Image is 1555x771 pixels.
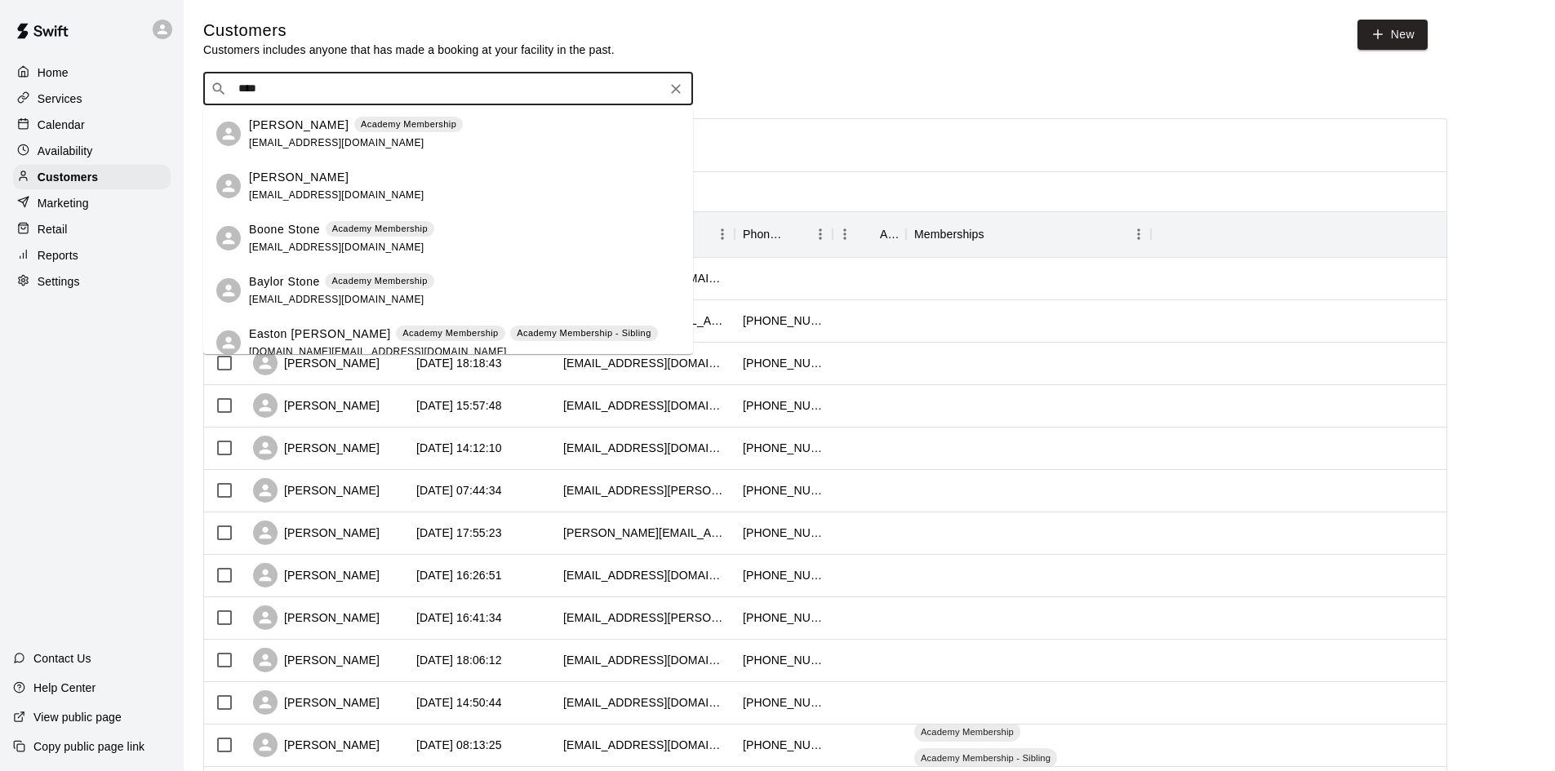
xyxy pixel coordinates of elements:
[332,222,428,236] p: Academy Membership
[249,326,391,343] p: Easton [PERSON_NAME]
[906,211,1151,257] div: Memberships
[743,211,785,257] div: Phone Number
[857,223,880,246] button: Sort
[13,60,171,85] a: Home
[416,525,502,541] div: 2025-09-10 17:55:23
[249,221,320,238] p: Boone Stone
[416,567,502,583] div: 2025-09-10 16:26:51
[13,243,171,268] a: Reports
[13,217,171,241] a: Retail
[253,436,380,460] div: [PERSON_NAME]
[743,652,824,668] div: +14079236963
[13,165,171,189] a: Customers
[914,211,984,257] div: Memberships
[361,117,456,131] p: Academy Membership
[743,397,824,414] div: +18636400874
[216,122,241,146] div: Courtney Stone
[808,222,833,246] button: Menu
[1126,222,1151,246] button: Menu
[914,722,1020,742] div: Academy Membership
[216,174,241,198] div: Briana Boston
[517,326,651,340] p: Academy Membership - Sibling
[13,86,171,111] a: Services
[743,440,824,456] div: +18632224352
[743,567,824,583] div: +18638082985
[249,189,424,201] span: [EMAIL_ADDRESS][DOMAIN_NAME]
[563,609,726,626] div: lideh.benjamin@gmail.com
[563,737,726,753] div: randyvahitbelli@gmail.com
[249,137,424,148] span: [EMAIL_ADDRESS][DOMAIN_NAME]
[216,278,241,303] div: Baylor Stone
[563,567,726,583] div: mgafloorcovering@hotmail.com
[416,397,502,414] div: 2025-09-11 15:57:48
[203,42,615,58] p: Customers includes anyone that has made a booking at your facility in the past.
[563,525,726,541] div: lavaughn.williams09@yahoo.com
[743,482,824,498] div: +18638990697
[33,709,122,725] p: View public page
[743,525,824,541] div: +18177134997
[743,737,824,753] div: +18139273077
[710,222,735,246] button: Menu
[38,169,98,185] p: Customers
[38,91,82,107] p: Services
[833,211,906,257] div: Age
[249,169,349,186] p: [PERSON_NAME]
[249,294,424,305] span: [EMAIL_ADDRESS][DOMAIN_NAME]
[253,563,380,587] div: [PERSON_NAME]
[38,221,68,237] p: Retail
[13,113,171,137] a: Calendar
[416,652,502,668] div: 2025-09-05 18:06:12
[984,223,1007,246] button: Sort
[249,273,320,290] p: Baylor Stone
[203,73,693,105] div: Search customers by name or email
[563,397,726,414] div: anriley5@gmail.com
[253,690,380,715] div: [PERSON_NAME]
[416,694,502,711] div: 2025-09-05 14:50:44
[416,355,502,371] div: 2025-09-11 18:18:43
[664,78,687,100] button: Clear
[563,440,726,456] div: techwaters4u@gmail.com
[13,139,171,163] a: Availability
[253,478,380,503] div: [PERSON_NAME]
[33,680,96,696] p: Help Center
[253,648,380,672] div: [PERSON_NAME]
[743,355,824,371] div: +18633880689
[416,609,502,626] div: 2025-09-08 16:41:34
[914,725,1020,738] span: Academy Membership
[253,351,380,375] div: [PERSON_NAME]
[253,605,380,630] div: [PERSON_NAME]
[914,748,1057,768] div: Academy Membership - Sibling
[563,355,726,371] div: morocho1229@gmail.com
[13,269,171,294] a: Settings
[253,393,380,418] div: [PERSON_NAME]
[253,733,380,757] div: [PERSON_NAME]
[203,20,615,42] h5: Customers
[1357,20,1428,50] a: New
[249,241,424,253] span: [EMAIL_ADDRESS][DOMAIN_NAME]
[743,312,824,329] div: +16168210463
[331,274,427,288] p: Academy Membership
[38,64,69,81] p: Home
[38,273,80,290] p: Settings
[402,326,498,340] p: Academy Membership
[38,247,78,264] p: Reports
[249,117,349,134] p: [PERSON_NAME]
[743,609,824,626] div: +17739779938
[563,694,726,711] div: yessyv1022@gmail.com
[216,226,241,250] div: Boone Stone
[249,346,507,357] span: [DOMAIN_NAME][EMAIL_ADDRESS][DOMAIN_NAME]
[13,191,171,215] a: Marketing
[416,440,502,456] div: 2025-09-11 14:12:10
[914,751,1057,764] span: Academy Membership - Sibling
[416,482,502,498] div: 2025-09-11 07:44:34
[735,211,833,257] div: Phone Number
